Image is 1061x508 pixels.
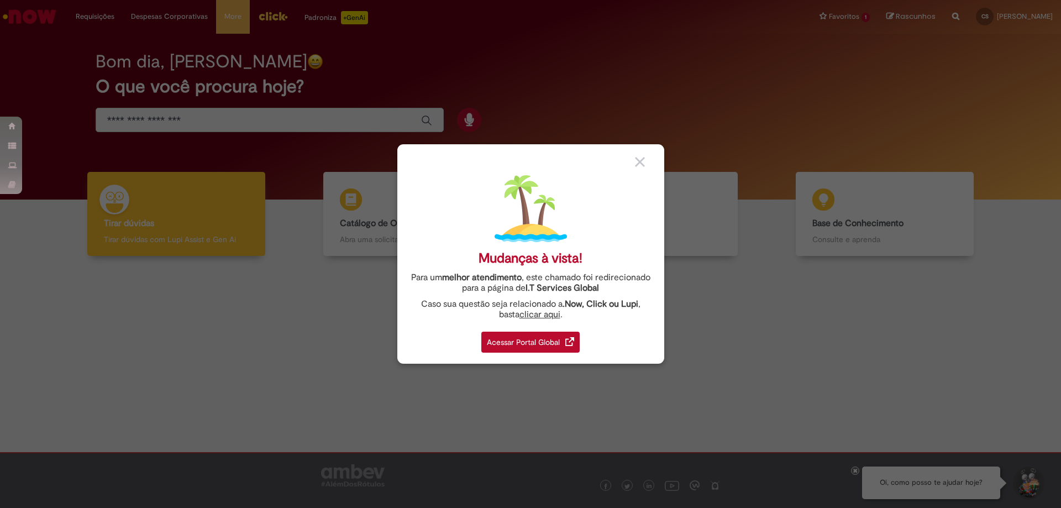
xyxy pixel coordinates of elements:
img: island.png [495,172,567,245]
strong: .Now, Click ou Lupi [563,298,638,310]
img: redirect_link.png [565,337,574,346]
a: Acessar Portal Global [481,326,580,353]
img: close_button_grey.png [635,157,645,167]
a: I.T Services Global [526,276,599,294]
div: Caso sua questão seja relacionado a , basta . [406,299,656,320]
div: Para um , este chamado foi redirecionado para a página de [406,273,656,294]
strong: melhor atendimento [442,272,522,283]
div: Mudanças à vista! [479,250,582,266]
a: clicar aqui [519,303,560,320]
div: Acessar Portal Global [481,332,580,353]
